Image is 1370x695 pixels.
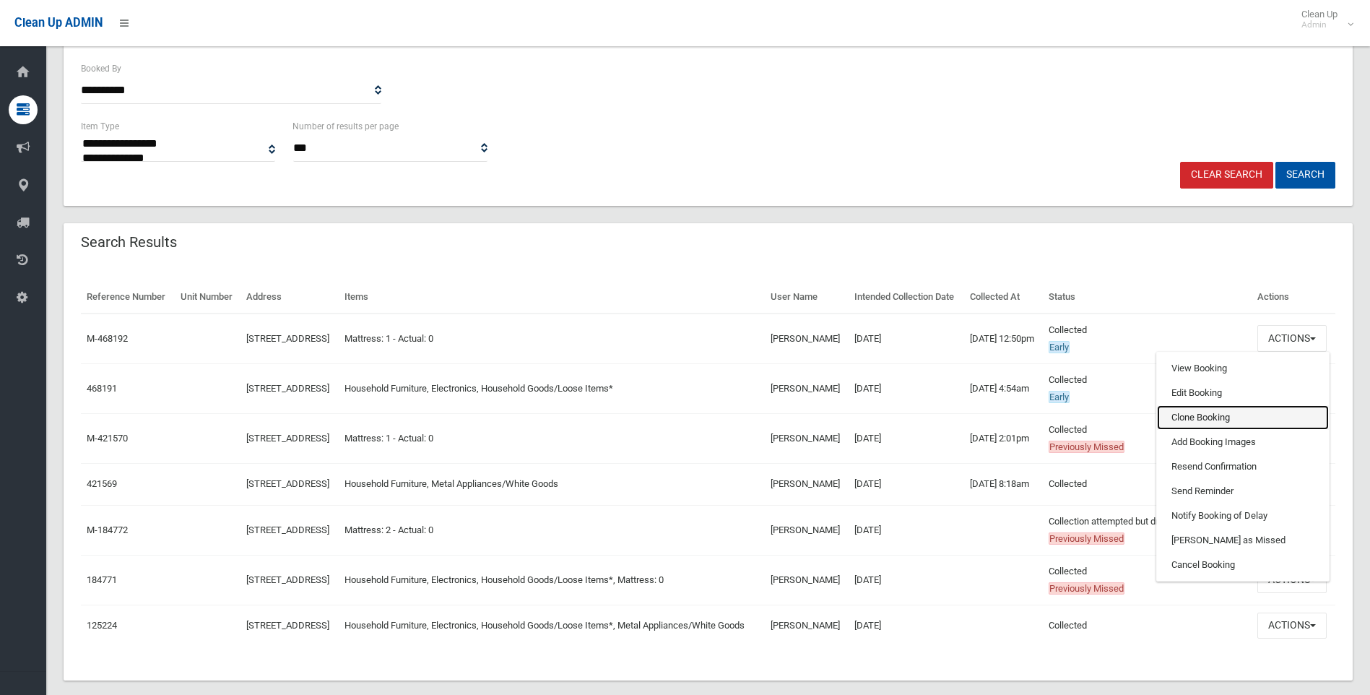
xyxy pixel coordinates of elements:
td: [PERSON_NAME] [765,605,849,646]
span: Early [1049,391,1070,403]
td: [DATE] [849,413,964,463]
td: [DATE] [849,605,964,646]
button: Actions [1257,613,1327,639]
td: Collected [1043,413,1252,463]
td: Household Furniture, Electronics, Household Goods/Loose Items*, Metal Appliances/White Goods [339,605,766,646]
a: [STREET_ADDRESS] [246,383,329,394]
td: [DATE] [849,555,964,605]
button: Actions [1257,325,1327,352]
a: View Booking [1157,356,1329,381]
a: 125224 [87,620,117,631]
td: [DATE] [849,505,964,555]
a: Notify Booking of Delay [1157,504,1329,528]
td: Household Furniture, Metal Appliances/White Goods [339,463,766,505]
td: [DATE] [849,363,964,413]
a: [STREET_ADDRESS] [246,574,329,585]
a: [STREET_ADDRESS] [246,478,329,489]
a: Cancel Booking [1157,553,1329,577]
a: Add Booking Images [1157,430,1329,454]
header: Search Results [64,228,194,256]
td: Household Furniture, Electronics, Household Goods/Loose Items* [339,363,766,413]
td: Collected [1043,555,1252,605]
td: [DATE] 4:54am [964,363,1043,413]
td: [PERSON_NAME] [765,363,849,413]
td: Collected [1043,314,1252,364]
a: 468191 [87,383,117,394]
td: Collection attempted but driver reported issues [1043,505,1252,555]
span: Previously Missed [1049,582,1124,595]
td: [DATE] [849,463,964,505]
span: Clean Up ADMIN [14,16,103,30]
th: Address [240,281,339,314]
label: Booked By [81,61,121,77]
th: Status [1043,281,1252,314]
td: Collected [1043,605,1252,646]
a: [STREET_ADDRESS] [246,620,329,631]
a: M-421570 [87,433,128,444]
a: 184771 [87,574,117,585]
a: Clear Search [1180,162,1273,189]
th: Items [339,281,766,314]
td: Collected [1043,463,1252,505]
td: [PERSON_NAME] [765,314,849,364]
td: Mattress: 2 - Actual: 0 [339,505,766,555]
td: [PERSON_NAME] [765,463,849,505]
a: [STREET_ADDRESS] [246,525,329,535]
th: Intended Collection Date [849,281,964,314]
a: M-468192 [87,333,128,344]
a: M-184772 [87,525,128,535]
span: Previously Missed [1049,441,1124,453]
span: Early [1049,341,1070,353]
td: Mattress: 1 - Actual: 0 [339,413,766,463]
a: [PERSON_NAME] as Missed [1157,528,1329,553]
span: Clean Up [1294,9,1352,30]
label: Item Type [81,118,119,134]
td: Household Furniture, Electronics, Household Goods/Loose Items*, Mattress: 0 [339,555,766,605]
th: Reference Number [81,281,175,314]
td: [DATE] 2:01pm [964,413,1043,463]
th: Collected At [964,281,1043,314]
a: 421569 [87,478,117,489]
span: Previously Missed [1049,532,1124,545]
th: Unit Number [175,281,240,314]
button: Search [1275,162,1335,189]
a: [STREET_ADDRESS] [246,333,329,344]
label: Number of results per page [292,118,399,134]
td: Collected [1043,363,1252,413]
a: Send Reminder [1157,479,1329,504]
td: [DATE] 8:18am [964,463,1043,505]
td: [PERSON_NAME] [765,555,849,605]
td: [DATE] 12:50pm [964,314,1043,364]
td: Mattress: 1 - Actual: 0 [339,314,766,364]
a: Edit Booking [1157,381,1329,405]
td: [DATE] [849,314,964,364]
th: User Name [765,281,849,314]
a: [STREET_ADDRESS] [246,433,329,444]
th: Actions [1252,281,1335,314]
small: Admin [1301,20,1338,30]
a: Clone Booking [1157,405,1329,430]
a: Resend Confirmation [1157,454,1329,479]
td: [PERSON_NAME] [765,505,849,555]
td: [PERSON_NAME] [765,413,849,463]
